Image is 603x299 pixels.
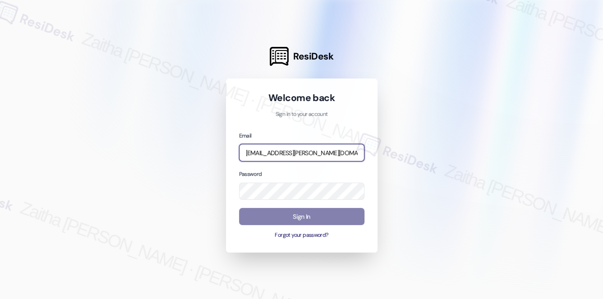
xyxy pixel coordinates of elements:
input: name@example.com [239,144,364,161]
p: Sign in to your account [239,110,364,119]
span: ResiDesk [293,50,333,63]
button: Forgot your password? [239,231,364,239]
img: ResiDesk Logo [270,47,289,66]
label: Email [239,132,252,139]
label: Password [239,170,262,178]
button: Sign In [239,208,364,225]
h1: Welcome back [239,92,364,104]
